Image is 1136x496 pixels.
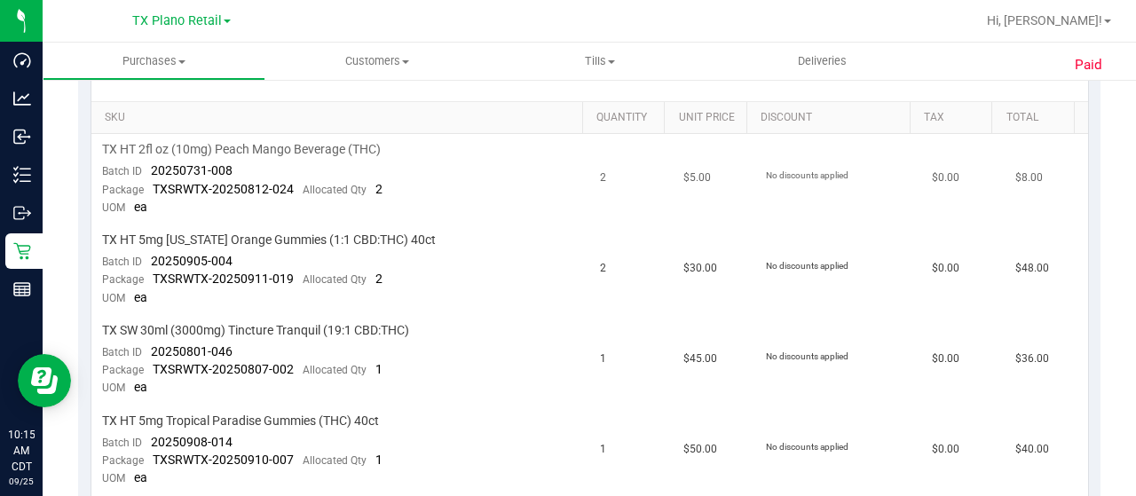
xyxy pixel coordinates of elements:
span: Paid [1075,55,1102,75]
span: 20250908-014 [151,435,233,449]
span: UOM [102,382,125,394]
inline-svg: Inbound [13,128,31,146]
span: 2 [375,182,383,196]
span: Allocated Qty [303,184,367,196]
span: ea [134,290,147,304]
a: SKU [105,111,576,125]
span: TXSRWTX-20250910-007 [153,453,294,467]
span: No discounts applied [766,351,848,361]
span: Package [102,184,144,196]
span: TX HT 5mg Tropical Paradise Gummies (THC) 40ct [102,413,379,429]
a: Tills [488,43,711,80]
span: $0.00 [932,350,959,367]
span: TXSRWTX-20250911-019 [153,272,294,286]
span: Batch ID [102,256,142,268]
span: $50.00 [683,441,717,458]
span: $45.00 [683,350,717,367]
span: Package [102,454,144,467]
a: Deliveries [711,43,934,80]
span: Batch ID [102,165,142,177]
span: ea [134,200,147,214]
span: TX HT 5mg [US_STATE] Orange Gummies (1:1 CBD:THC) 40ct [102,232,436,248]
span: $36.00 [1015,350,1049,367]
span: Allocated Qty [303,454,367,467]
span: 2 [600,169,606,186]
span: $0.00 [932,169,959,186]
span: Purchases [43,53,264,69]
span: UOM [102,292,125,304]
inline-svg: Outbound [13,204,31,222]
span: $8.00 [1015,169,1043,186]
span: $30.00 [683,260,717,277]
span: No discounts applied [766,261,848,271]
a: Tax [924,111,985,125]
a: Quantity [596,111,658,125]
span: 1 [600,350,606,367]
inline-svg: Reports [13,280,31,298]
span: Allocated Qty [303,273,367,286]
a: Purchases [43,43,265,80]
span: 20250801-046 [151,344,233,358]
span: 2 [600,260,606,277]
span: TX SW 30ml (3000mg) Tincture Tranquil (19:1 CBD:THC) [102,322,409,339]
span: Batch ID [102,346,142,358]
span: 1 [375,362,383,376]
p: 09/25 [8,475,35,488]
inline-svg: Analytics [13,90,31,107]
span: 2 [375,272,383,286]
inline-svg: Dashboard [13,51,31,69]
span: Package [102,273,144,286]
span: 1 [375,453,383,467]
span: TXSRWTX-20250812-024 [153,182,294,196]
span: Package [102,364,144,376]
iframe: Resource center [18,354,71,407]
span: Hi, [PERSON_NAME]! [987,13,1102,28]
span: $0.00 [932,260,959,277]
a: Customers [265,43,488,80]
p: 10:15 AM CDT [8,427,35,475]
span: TXSRWTX-20250807-002 [153,362,294,376]
span: TX Plano Retail [132,13,222,28]
span: TX HT 2fl oz (10mg) Peach Mango Beverage (THC) [102,141,381,158]
span: $0.00 [932,441,959,458]
span: Deliveries [774,53,871,69]
span: Tills [489,53,710,69]
a: Discount [761,111,903,125]
span: ea [134,380,147,394]
span: No discounts applied [766,170,848,180]
span: No discounts applied [766,442,848,452]
span: UOM [102,201,125,214]
span: $5.00 [683,169,711,186]
span: $40.00 [1015,441,1049,458]
span: Allocated Qty [303,364,367,376]
span: 1 [600,441,606,458]
a: Total [1006,111,1068,125]
span: Customers [266,53,487,69]
span: 20250731-008 [151,163,233,177]
span: ea [134,470,147,484]
span: $48.00 [1015,260,1049,277]
span: 20250905-004 [151,254,233,268]
a: Unit Price [679,111,740,125]
span: Batch ID [102,437,142,449]
inline-svg: Retail [13,242,31,260]
inline-svg: Inventory [13,166,31,184]
span: UOM [102,472,125,484]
